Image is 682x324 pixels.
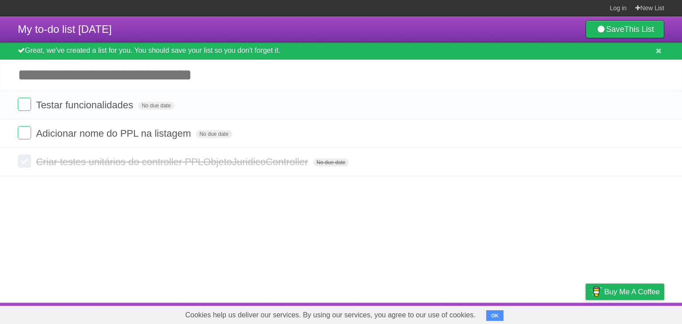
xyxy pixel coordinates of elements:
[604,284,660,300] span: Buy me a coffee
[138,102,174,110] span: No due date
[590,284,602,299] img: Buy me a coffee
[36,99,135,111] span: Testar funcionalidades
[624,25,654,34] b: This List
[18,23,112,35] span: My to-do list [DATE]
[544,305,563,322] a: Terms
[468,305,486,322] a: About
[36,156,310,167] span: Criar testes unitários do controller PPLObjetoJuridicoController
[586,284,664,300] a: Buy me a coffee
[18,154,31,168] label: Done
[608,305,664,322] a: Suggest a feature
[196,130,232,138] span: No due date
[313,158,349,166] span: No due date
[486,310,504,321] button: OK
[574,305,597,322] a: Privacy
[18,98,31,111] label: Done
[586,20,664,38] a: SaveThis List
[497,305,533,322] a: Developers
[176,306,484,324] span: Cookies help us deliver our services. By using our services, you agree to our use of cookies.
[36,128,193,139] span: Adicionar nome do PPL na listagem
[18,126,31,139] label: Done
